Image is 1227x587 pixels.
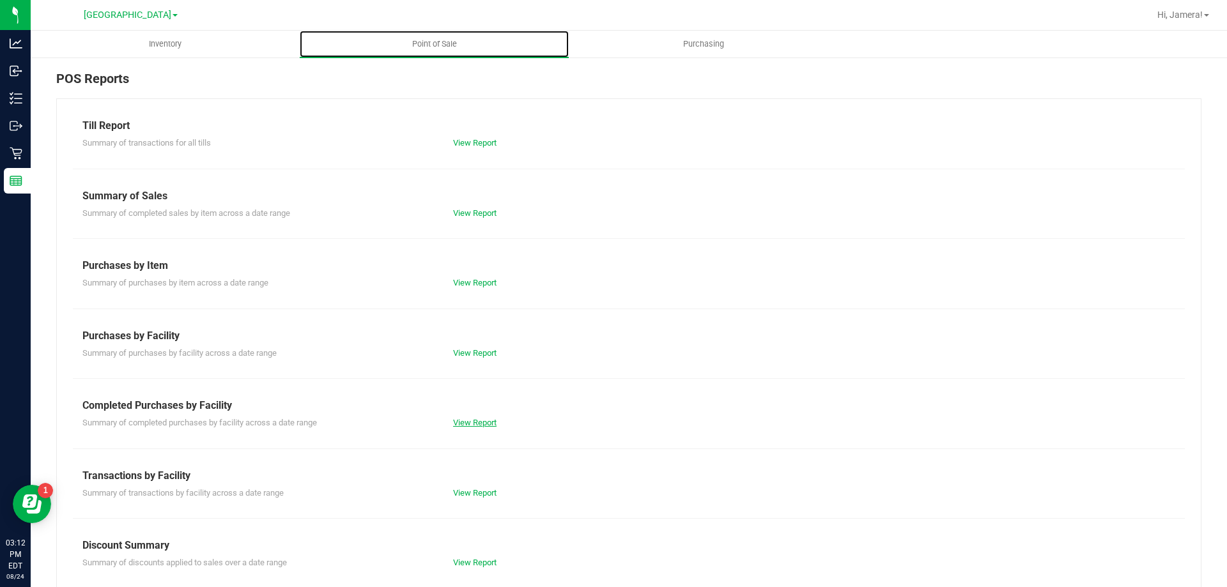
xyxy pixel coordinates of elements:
[395,38,474,50] span: Point of Sale
[82,328,1175,344] div: Purchases by Facility
[10,147,22,160] inline-svg: Retail
[453,348,497,358] a: View Report
[82,468,1175,484] div: Transactions by Facility
[10,92,22,105] inline-svg: Inventory
[453,558,497,567] a: View Report
[10,119,22,132] inline-svg: Outbound
[82,348,277,358] span: Summary of purchases by facility across a date range
[569,31,838,57] a: Purchasing
[666,38,741,50] span: Purchasing
[82,488,284,498] span: Summary of transactions by facility across a date range
[132,38,199,50] span: Inventory
[453,208,497,218] a: View Report
[6,537,25,572] p: 03:12 PM EDT
[82,278,268,287] span: Summary of purchases by item across a date range
[82,188,1175,204] div: Summary of Sales
[82,558,287,567] span: Summary of discounts applied to sales over a date range
[13,485,51,523] iframe: Resource center
[82,418,317,427] span: Summary of completed purchases by facility across a date range
[56,69,1201,98] div: POS Reports
[1157,10,1203,20] span: Hi, Jamera!
[82,258,1175,273] div: Purchases by Item
[82,138,211,148] span: Summary of transactions for all tills
[453,488,497,498] a: View Report
[300,31,569,57] a: Point of Sale
[10,174,22,187] inline-svg: Reports
[82,208,290,218] span: Summary of completed sales by item across a date range
[82,538,1175,553] div: Discount Summary
[10,37,22,50] inline-svg: Analytics
[453,278,497,287] a: View Report
[82,118,1175,133] div: Till Report
[453,418,497,427] a: View Report
[38,483,53,498] iframe: Resource center unread badge
[31,31,300,57] a: Inventory
[84,10,171,20] span: [GEOGRAPHIC_DATA]
[6,572,25,581] p: 08/24
[82,398,1175,413] div: Completed Purchases by Facility
[10,65,22,77] inline-svg: Inbound
[453,138,497,148] a: View Report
